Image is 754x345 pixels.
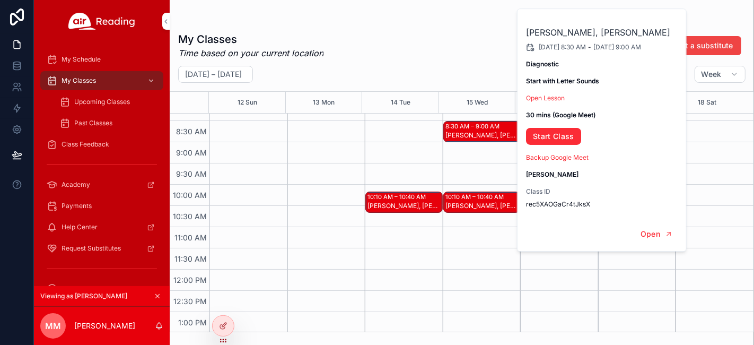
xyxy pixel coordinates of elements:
span: My Classes [62,76,96,85]
span: MM [45,320,61,332]
strong: Diagnostic [526,60,559,68]
div: [PERSON_NAME], [PERSON_NAME] [445,131,520,140]
a: Academy [40,175,163,194]
div: [PERSON_NAME], [PERSON_NAME], [PERSON_NAME] [367,202,442,210]
span: Past Classes [74,119,112,127]
span: Request Substitutes [62,244,121,253]
span: Payments [62,202,92,210]
div: 8:30 AM – 9:00 AM [445,122,502,131]
span: [DATE] 9:00 AM [593,43,641,51]
strong: Start with Letter Sounds [526,77,599,85]
span: 11:00 AM [172,233,209,242]
h1: My Classes [178,32,323,47]
span: 10:30 AM [170,212,209,221]
div: 10:10 AM – 10:40 AM[PERSON_NAME], [PERSON_NAME], [PERSON_NAME] [366,192,442,212]
span: [DATE] 8:30 AM [539,43,586,51]
span: 12:30 PM [171,297,209,306]
button: 13 Mon [313,92,335,113]
div: 10:10 AM – 10:40 AM [367,193,428,201]
button: 18 Sat [698,92,716,113]
a: Account [40,279,163,298]
button: 15 Wed [467,92,488,113]
div: 10:10 AM – 10:40 AM[PERSON_NAME], [PERSON_NAME], [PERSON_NAME] [444,192,520,212]
span: Week [702,70,722,79]
h2: [PERSON_NAME], [PERSON_NAME] [526,26,679,39]
a: My Schedule [40,50,163,69]
span: Viewing as [PERSON_NAME] [40,292,127,300]
button: Request a substitute [651,36,741,55]
a: Open Lesson [526,94,565,102]
a: Past Classes [53,114,163,133]
span: 11:30 AM [172,254,209,263]
span: Class ID [526,187,679,196]
span: rec5XAOGaCr4tJksX [526,200,679,209]
span: Upcoming Classes [74,98,130,106]
button: 12 Sun [238,92,257,113]
button: 14 Tue [391,92,410,113]
a: Start Class [526,128,581,145]
span: 12:00 PM [171,275,209,284]
div: 8:30 AM – 9:00 AM[PERSON_NAME], [PERSON_NAME] [444,122,520,142]
span: 9:30 AM [173,169,209,178]
h2: [DATE] – [DATE] [185,69,242,80]
img: App logo [68,13,135,30]
span: 8:00 AM [173,106,209,115]
a: Upcoming Classes [53,92,163,111]
p: [PERSON_NAME] [74,321,135,331]
span: Academy [62,180,90,189]
span: - [588,43,591,51]
span: Account [62,284,86,293]
strong: 30 mins (Google Meet) [526,111,595,119]
span: 1:00 PM [176,318,209,327]
div: [PERSON_NAME], [PERSON_NAME], [PERSON_NAME] [445,202,520,210]
span: 8:30 AM [173,127,209,136]
span: My Schedule [62,55,101,64]
div: scrollable content [34,42,170,286]
a: Request Substitutes [40,239,163,258]
span: 10:00 AM [170,191,209,200]
a: Class Feedback [40,135,163,154]
em: Time based on your current location [178,47,323,59]
a: My Classes [40,71,163,90]
button: Open [633,226,679,243]
a: Help Center [40,218,163,237]
a: Backup Google Meet [526,153,589,161]
span: 9:00 AM [173,148,209,157]
span: Help Center [62,223,98,231]
strong: [PERSON_NAME] [526,170,578,178]
div: 10:10 AM – 10:40 AM [445,193,506,201]
button: Week [695,66,746,83]
a: Payments [40,196,163,215]
span: Class Feedback [62,140,109,149]
span: Open [640,229,660,239]
span: Request a substitute [659,40,733,51]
